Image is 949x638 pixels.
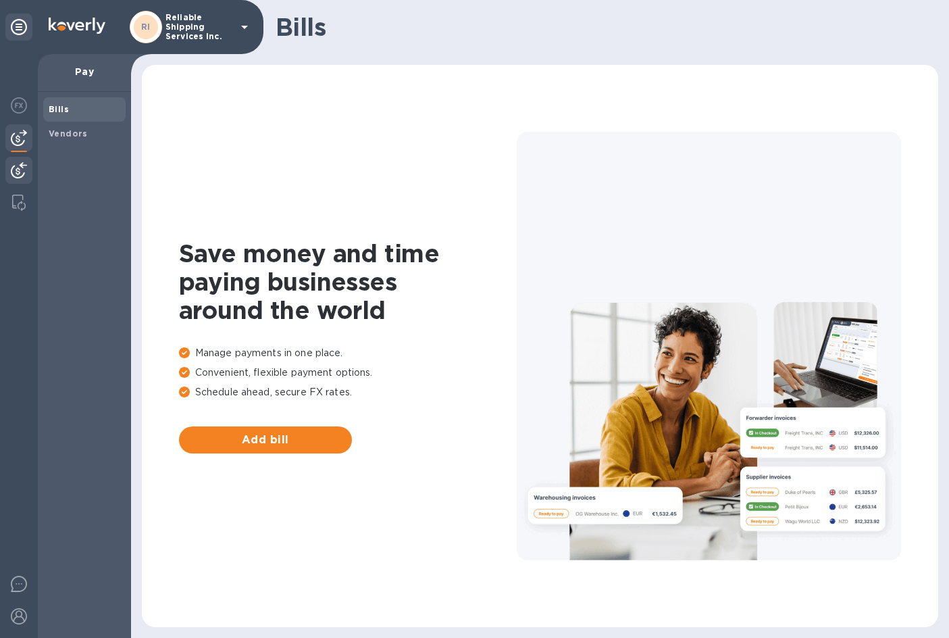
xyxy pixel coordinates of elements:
b: RI [141,22,151,32]
div: Unpin categories [5,14,32,41]
h1: Save money and time paying businesses around the world [179,239,517,324]
h1: Bills [276,13,927,41]
b: Vendors [49,128,88,139]
b: Bills [49,104,69,114]
img: Foreign exchange [11,97,27,114]
button: Add bill [179,426,352,453]
p: Reliable Shipping Services Inc. [165,13,233,41]
img: Logo [49,18,105,34]
p: Manage payments in one place. [179,346,517,360]
p: Schedule ahead, secure FX rates. [179,385,517,399]
span: Add bill [190,432,341,448]
p: Pay [49,65,120,78]
p: Convenient, flexible payment options. [179,366,517,380]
